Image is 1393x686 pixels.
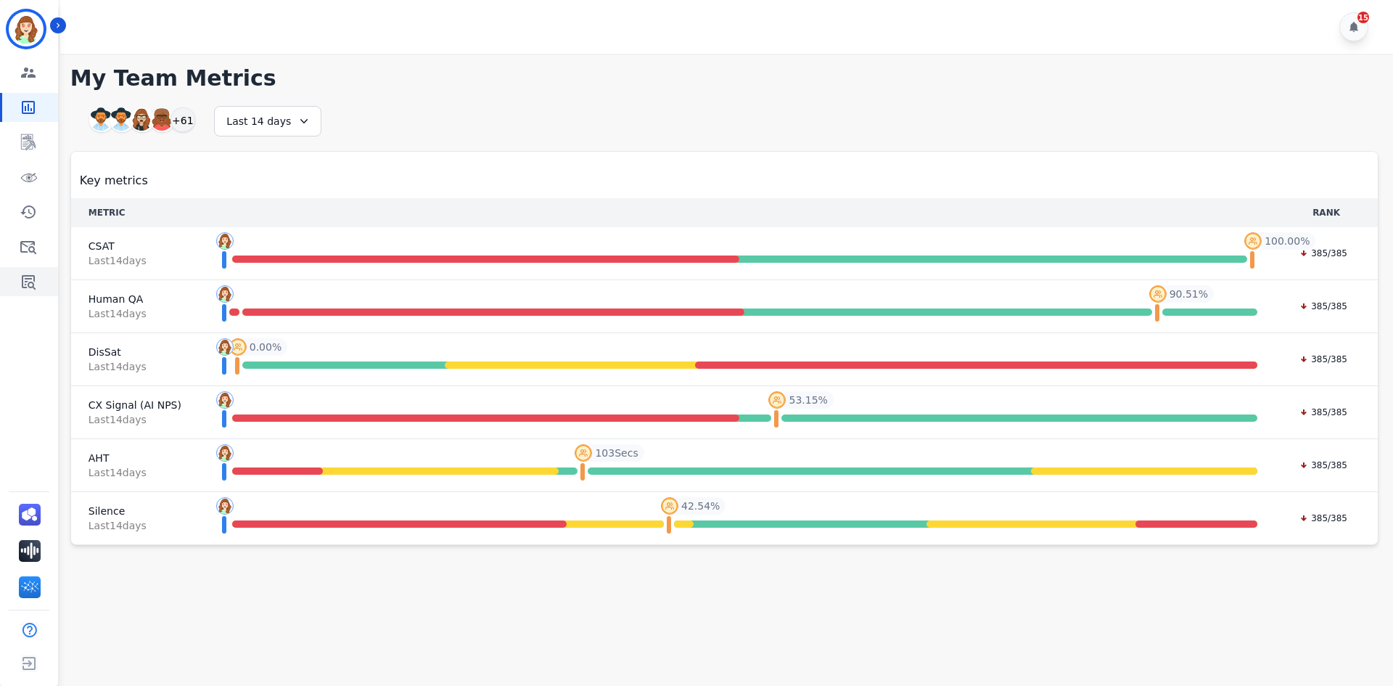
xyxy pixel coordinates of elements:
[70,65,1378,91] h1: My Team Metrics
[1149,285,1167,303] img: profile-pic
[216,232,234,250] img: profile-pic
[71,198,202,227] th: METRIC
[1292,352,1355,367] div: 385/385
[89,239,184,253] span: CSAT
[1170,287,1208,301] span: 90.51 %
[216,497,234,515] img: profile-pic
[89,451,184,465] span: AHT
[89,306,184,321] span: Last 14 day s
[89,292,184,306] span: Human QA
[575,444,592,462] img: profile-pic
[89,359,184,374] span: Last 14 day s
[1265,234,1310,248] span: 100.00 %
[768,391,786,409] img: profile-pic
[89,518,184,533] span: Last 14 day s
[89,345,184,359] span: DisSat
[1244,232,1262,250] img: profile-pic
[216,444,234,462] img: profile-pic
[1292,458,1355,473] div: 385/385
[80,172,148,189] span: Key metrics
[789,393,827,407] span: 53.15 %
[595,446,638,460] span: 103 Secs
[681,499,720,513] span: 42.54 %
[216,391,234,409] img: profile-pic
[229,338,247,356] img: profile-pic
[9,12,44,46] img: Bordered avatar
[89,253,184,268] span: Last 14 day s
[1292,405,1355,420] div: 385/385
[89,412,184,427] span: Last 14 day s
[89,398,184,412] span: CX Signal (AI NPS)
[216,338,234,356] img: profile-pic
[89,504,184,518] span: Silence
[89,465,184,480] span: Last 14 day s
[250,340,282,354] span: 0.00 %
[216,285,234,303] img: profile-pic
[1275,198,1378,227] th: RANK
[1357,12,1369,23] div: 15
[1292,246,1355,261] div: 385/385
[170,107,195,132] div: +61
[1292,511,1355,526] div: 385/385
[661,497,678,515] img: profile-pic
[214,106,321,136] div: Last 14 days
[1292,299,1355,314] div: 385/385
